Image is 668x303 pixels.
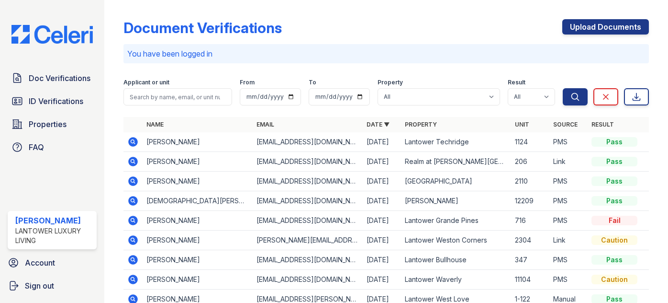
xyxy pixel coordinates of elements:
td: 1124 [511,132,549,152]
td: [DATE] [363,231,401,250]
a: ID Verifications [8,92,97,111]
a: Account [4,253,100,272]
td: 2304 [511,231,549,250]
div: Pass [591,137,637,147]
label: Applicant or unit [123,79,169,86]
td: Link [549,152,588,172]
td: [DATE] [363,250,401,270]
a: Date ▼ [367,121,390,128]
a: Upload Documents [562,19,649,35]
td: [PERSON_NAME] [143,152,253,172]
a: FAQ [8,138,97,157]
label: Property [378,79,403,86]
a: Email [256,121,274,128]
td: [PERSON_NAME] [143,231,253,250]
td: Lantower Weston Corners [401,231,511,250]
td: PMS [549,172,588,191]
td: [EMAIL_ADDRESS][DOMAIN_NAME] [253,250,363,270]
label: Result [508,79,525,86]
td: Lantower Bullhouse [401,250,511,270]
p: You have been logged in [127,48,645,59]
td: Realm at [PERSON_NAME][GEOGRAPHIC_DATA] [401,152,511,172]
td: [EMAIL_ADDRESS][DOMAIN_NAME] [253,270,363,290]
img: CE_Logo_Blue-a8612792a0a2168367f1c8372b55b34899dd931a85d93a1a3d3e32e68fde9ad4.png [4,25,100,43]
div: Pass [591,196,637,206]
a: Source [553,121,578,128]
td: [DATE] [363,211,401,231]
a: Property [405,121,437,128]
td: Lantower Grande Pines [401,211,511,231]
td: [EMAIL_ADDRESS][DOMAIN_NAME] [253,191,363,211]
td: 716 [511,211,549,231]
a: Name [146,121,164,128]
label: From [240,79,255,86]
div: [PERSON_NAME] [15,215,93,226]
div: Pass [591,255,637,265]
a: Properties [8,115,97,134]
span: Sign out [25,280,54,291]
span: Doc Verifications [29,72,90,84]
a: Unit [515,121,529,128]
div: Pass [591,176,637,186]
td: [DATE] [363,270,401,290]
div: Document Verifications [123,19,282,36]
td: [PERSON_NAME] [143,132,253,152]
td: [GEOGRAPHIC_DATA] [401,172,511,191]
a: Result [591,121,614,128]
td: 12209 [511,191,549,211]
div: Pass [591,157,637,166]
td: [PERSON_NAME] [143,270,253,290]
span: FAQ [29,141,44,153]
td: [PERSON_NAME] [143,250,253,270]
td: [DEMOGRAPHIC_DATA][PERSON_NAME] [143,191,253,211]
td: PMS [549,270,588,290]
td: PMS [549,191,588,211]
td: [EMAIL_ADDRESS][DOMAIN_NAME] [253,211,363,231]
td: [PERSON_NAME] [143,211,253,231]
td: PMS [549,132,588,152]
td: PMS [549,211,588,231]
td: Lantower Techridge [401,132,511,152]
td: [DATE] [363,172,401,191]
td: Lantower Waverly [401,270,511,290]
span: ID Verifications [29,95,83,107]
div: Caution [591,275,637,284]
a: Sign out [4,276,100,295]
td: [DATE] [363,152,401,172]
td: [PERSON_NAME][EMAIL_ADDRESS][DOMAIN_NAME] [253,231,363,250]
td: [PERSON_NAME] [143,172,253,191]
td: 11104 [511,270,549,290]
a: Doc Verifications [8,69,97,88]
td: 206 [511,152,549,172]
label: To [309,79,316,86]
td: Link [549,231,588,250]
td: 347 [511,250,549,270]
td: [DATE] [363,191,401,211]
td: [DATE] [363,132,401,152]
td: [EMAIL_ADDRESS][DOMAIN_NAME] [253,152,363,172]
div: Lantower Luxury Living [15,226,93,245]
td: [EMAIL_ADDRESS][DOMAIN_NAME] [253,132,363,152]
td: PMS [549,250,588,270]
td: 2110 [511,172,549,191]
span: Account [25,257,55,268]
td: [EMAIL_ADDRESS][DOMAIN_NAME] [253,172,363,191]
div: Fail [591,216,637,225]
input: Search by name, email, or unit number [123,88,232,105]
div: Caution [591,235,637,245]
span: Properties [29,118,67,130]
td: [PERSON_NAME] [401,191,511,211]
